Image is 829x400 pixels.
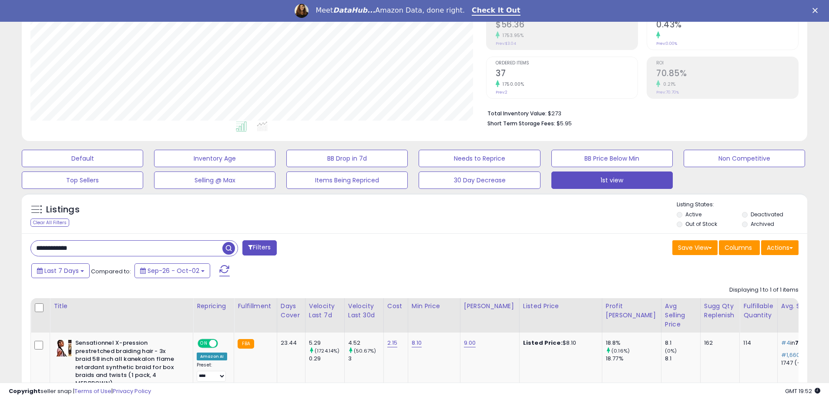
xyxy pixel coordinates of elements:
h5: Listings [46,204,80,216]
a: 2.15 [387,339,398,347]
button: Default [22,150,143,167]
div: 4.52 [348,339,383,347]
div: Velocity Last 7d [309,302,341,320]
div: 0.29 [309,355,344,363]
small: Prev: 2 [496,90,507,95]
div: 5.29 [309,339,344,347]
div: Min Price [412,302,456,311]
span: Ordered Items [496,61,638,66]
small: Prev: 0.00% [656,41,677,46]
small: (0.16%) [611,347,630,354]
div: 23.44 [281,339,299,347]
span: #4 [781,339,790,347]
small: 0.21% [660,81,676,87]
button: Top Sellers [22,171,143,189]
div: Title [54,302,189,311]
span: 2025-10-10 19:52 GMT [785,387,820,395]
div: Close [812,8,821,13]
label: Archived [751,220,774,228]
li: $273 [487,108,792,118]
div: Listed Price [523,302,598,311]
span: 702379011 [795,339,826,347]
small: 1753.95% [500,32,524,39]
a: Privacy Policy [113,387,151,395]
span: Sep-26 - Oct-02 [148,266,199,275]
div: Preset: [197,362,227,382]
div: Amazon AI [197,353,227,360]
a: 8.10 [412,339,422,347]
div: 8.1 [665,339,700,347]
div: Cost [387,302,404,311]
button: Non Competitive [684,150,805,167]
button: Filters [242,240,276,255]
p: Listing States: [677,201,807,209]
span: $5.95 [557,119,572,128]
b: Short Term Storage Fees: [487,120,555,127]
div: Days Cover [281,302,302,320]
small: 1750.00% [500,81,524,87]
small: FBA [238,339,254,349]
h2: $56.36 [496,20,638,31]
small: Prev: $3.04 [496,41,516,46]
h2: 70.85% [656,68,798,80]
label: Out of Stock [685,220,717,228]
button: Actions [761,240,799,255]
small: (0%) [665,347,677,354]
div: 162 [704,339,733,347]
a: Terms of Use [74,387,111,395]
div: Fulfillable Quantity [743,302,773,320]
span: Compared to: [91,267,131,276]
span: OFF [217,340,231,347]
i: DataHub... [333,6,375,14]
div: Displaying 1 to 1 of 1 items [729,286,799,294]
div: 8.1 [665,355,700,363]
b: Total Inventory Value: [487,110,547,117]
a: Check It Out [472,6,520,16]
button: Needs to Reprice [419,150,540,167]
span: Columns [725,243,752,252]
div: 3 [348,355,383,363]
button: BB Drop in 7d [286,150,408,167]
div: Sugg Qty Replenish [704,302,736,320]
button: 1st view [551,171,673,189]
span: Last 7 Days [44,266,79,275]
img: 51WkbKy8-CL._SL40_.jpg [56,339,73,356]
b: Sensationnel X-pression prestretched braiding hair - 3x braid 58 inch all kanekalon flame retarda... [75,339,181,390]
button: Selling @ Max [154,171,275,189]
img: Profile image for Georgie [295,4,309,18]
small: (1724.14%) [315,347,340,354]
a: 9.00 [464,339,476,347]
div: 18.77% [606,355,661,363]
div: Clear All Filters [30,218,69,227]
button: Inventory Age [154,150,275,167]
small: Prev: 70.70% [656,90,679,95]
button: BB Price Below Min [551,150,673,167]
div: Velocity Last 30d [348,302,380,320]
button: 30 Day Decrease [419,171,540,189]
h2: 0.43% [656,20,798,31]
div: Profit [PERSON_NAME] [606,302,658,320]
div: [PERSON_NAME] [464,302,516,311]
button: Sep-26 - Oct-02 [134,263,210,278]
div: 114 [743,339,770,347]
h2: 37 [496,68,638,80]
div: Avg Selling Price [665,302,697,329]
div: Fulfillment [238,302,273,311]
div: Meet Amazon Data, done right. [315,6,465,15]
div: 18.8% [606,339,661,347]
span: #1,660 [781,351,800,359]
div: $8.10 [523,339,595,347]
label: Active [685,211,701,218]
div: Repricing [197,302,230,311]
button: Save View [672,240,718,255]
button: Items Being Repriced [286,171,408,189]
span: ROI [656,61,798,66]
strong: Copyright [9,387,40,395]
b: Listed Price: [523,339,563,347]
button: Columns [719,240,760,255]
label: Deactivated [751,211,783,218]
th: Please note that this number is a calculation based on your required days of coverage and your ve... [700,298,740,333]
small: (50.67%) [354,347,376,354]
div: seller snap | | [9,387,151,396]
span: ON [198,340,209,347]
